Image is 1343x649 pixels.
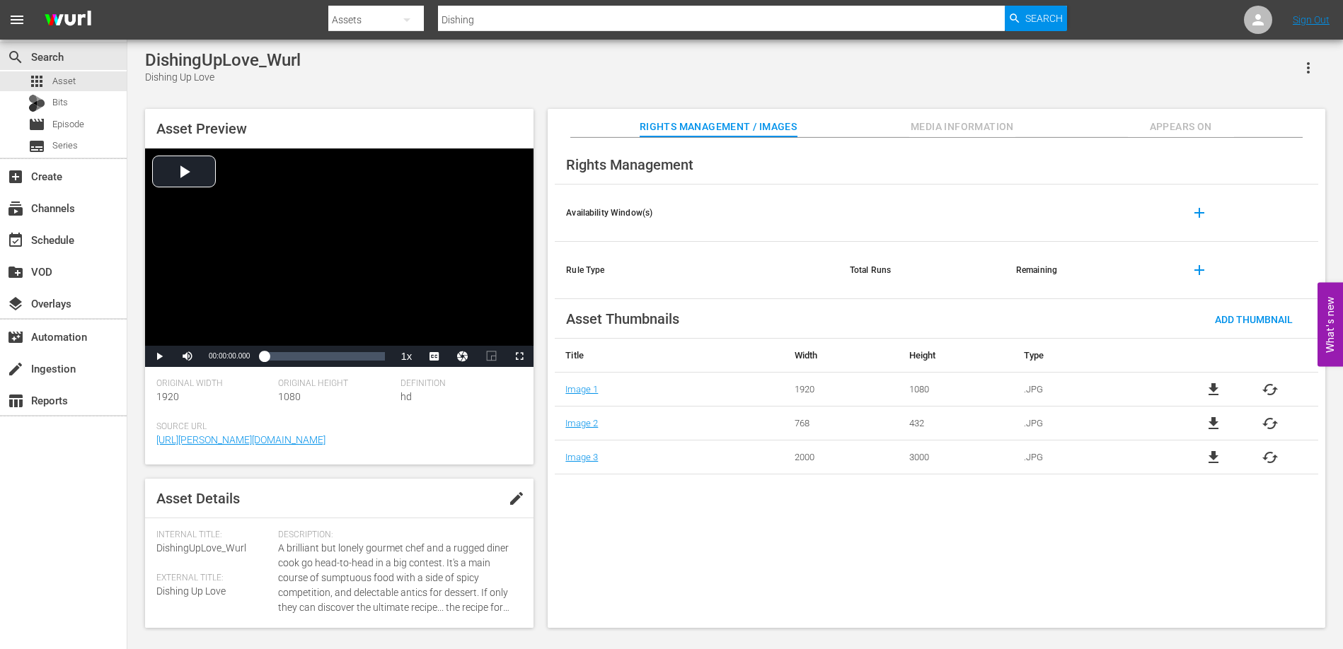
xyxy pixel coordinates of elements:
[278,391,301,402] span: 1080
[1262,381,1279,398] button: cached
[400,391,412,402] span: hd
[156,391,179,402] span: 1920
[1182,253,1216,287] button: add
[156,573,271,584] span: External Title:
[156,434,325,445] a: [URL][PERSON_NAME][DOMAIN_NAME]
[420,346,449,367] button: Captions
[565,418,598,428] a: Image 2
[156,490,240,507] span: Asset Details
[899,407,1013,440] td: 432
[899,373,1013,407] td: 1080
[784,407,899,440] td: 768
[566,310,679,327] span: Asset Thumbnails
[1293,14,1330,25] a: Sign Out
[28,116,45,133] span: Episode
[145,50,301,70] div: DishingUpLove_Wurl
[640,118,797,136] span: Rights Management / Images
[449,346,477,367] button: Jump To Time
[1182,196,1216,230] button: add
[7,200,24,217] span: Channels
[909,118,1015,136] span: Media Information
[1204,306,1304,332] button: Add Thumbnail
[8,11,25,28] span: menu
[156,421,515,433] span: Source Url
[400,378,515,390] span: Definition
[52,117,84,131] span: Episode
[566,156,693,173] span: Rights Management
[7,264,24,281] span: VOD
[1262,449,1279,466] button: cached
[500,481,534,515] button: edit
[209,352,250,360] span: 00:00:00.000
[838,242,1005,299] th: Total Runs
[899,339,1013,373] th: Height
[156,120,247,137] span: Asset Preview
[173,346,202,367] button: Mute
[1205,381,1222,398] a: file_download
[264,352,385,361] div: Progress Bar
[52,139,78,153] span: Series
[145,70,301,85] div: Dishing Up Love
[392,346,420,367] button: Playback Rate
[1005,242,1171,299] th: Remaining
[156,530,271,541] span: Internal Title:
[28,95,45,112] div: Bits
[1013,407,1166,440] td: .JPG
[52,74,76,88] span: Asset
[899,440,1013,474] td: 3000
[145,148,534,367] div: Video Player
[1128,118,1234,136] span: Appears On
[784,440,899,474] td: 2000
[555,339,784,373] th: Title
[7,329,24,346] span: Automation
[1005,6,1067,31] button: Search
[565,384,598,394] a: Image 1
[1013,440,1166,474] td: .JPG
[28,73,45,90] span: Asset
[7,392,24,409] span: Reports
[278,378,393,390] span: Original Height
[7,361,24,378] span: Ingestion
[1191,262,1208,279] span: add
[1262,415,1279,432] button: cached
[7,168,24,185] span: Create
[156,585,226,597] span: Dishing Up Love
[1013,373,1166,407] td: .JPG
[508,490,525,507] span: edit
[555,242,838,299] th: Rule Type
[34,4,102,37] img: ans4CAIJ8jUAAAAAAAAAAAAAAAAAAAAAAAAgQb4GAAAAAAAAAAAAAAAAAAAAAAAAJMjXAAAAAAAAAAAAAAAAAAAAAAAAgAT5G...
[1318,283,1343,367] button: Open Feedback Widget
[555,185,838,242] th: Availability Window(s)
[1013,339,1166,373] th: Type
[1205,449,1222,466] a: file_download
[278,530,515,541] span: Description:
[156,378,271,390] span: Original Width
[784,373,899,407] td: 1920
[1204,314,1304,325] span: Add Thumbnail
[7,232,24,249] span: Schedule
[52,95,68,110] span: Bits
[156,542,246,554] span: DishingUpLove_Wurl
[784,339,899,373] th: Width
[565,452,598,462] a: Image 3
[7,49,24,66] span: Search
[28,138,45,155] span: Series
[1025,6,1063,31] span: Search
[7,296,24,312] span: Overlays
[1205,415,1222,432] a: file_download
[505,346,534,367] button: Fullscreen
[477,346,505,367] button: Picture-in-Picture
[278,541,515,615] span: A brilliant but lonely gourmet chef and a rugged diner cook go head-to-head in a big contest. It'...
[1191,204,1208,221] span: add
[145,346,173,367] button: Play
